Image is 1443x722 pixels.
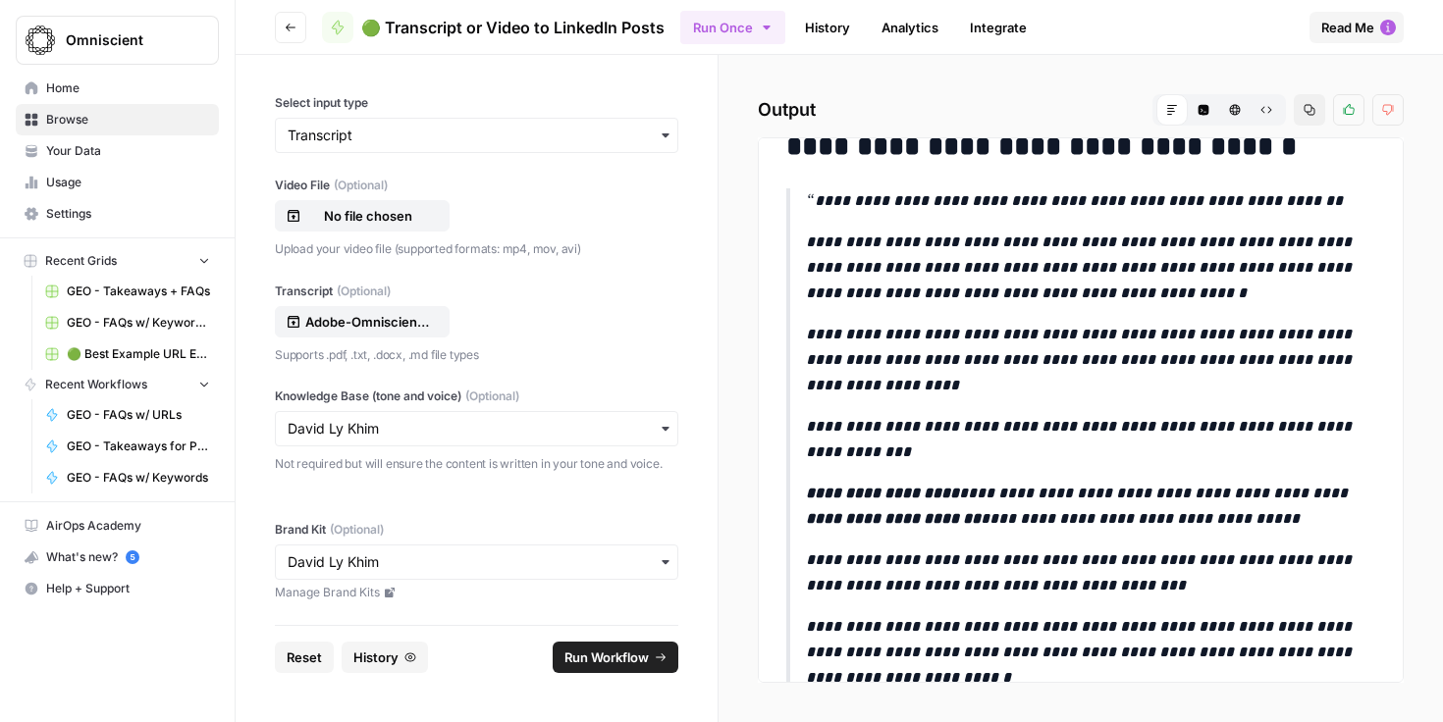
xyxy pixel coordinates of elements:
[275,454,678,474] p: Not required but will ensure the content is written in your tone and voice.
[66,30,185,50] span: Omniscient
[67,438,210,455] span: GEO - Takeaways for Published Content
[67,345,210,363] span: 🟢 Best Example URL Extractor Grid (2)
[16,541,219,573] button: What's new? 5
[16,510,219,541] a: AirOps Academy
[958,12,1039,43] a: Integrate
[17,542,218,572] div: What's new?
[275,521,678,539] label: Brand Kit
[36,307,219,338] a: GEO - FAQs w/ Keywords Grid
[275,177,678,194] label: Video File
[288,126,666,145] input: Transcript
[130,552,134,562] text: 5
[46,79,210,97] span: Home
[680,11,785,44] button: Run Once
[305,206,431,226] p: No file chosen
[16,246,219,276] button: Recent Grids
[361,16,665,39] span: 🟢 Transcript or Video to LinkedIn Posts
[16,167,219,198] a: Usage
[46,174,210,191] span: Usage
[305,312,431,332] p: Adobe-Omniscient-SEO-LLM-for-ALM-fd9b8aac-1c2b.pdf
[337,283,391,300] span: (Optional)
[36,276,219,307] a: GEO - Takeaways + FAQs
[16,73,219,104] a: Home
[67,406,210,424] span: GEO - FAQs w/ URLs
[275,200,450,232] button: No file chosen
[793,12,862,43] a: History
[67,283,210,300] span: GEO - Takeaways + FAQs
[36,462,219,493] a: GEO - FAQs w/ Keywords
[16,104,219,135] a: Browse
[275,239,678,259] p: Upload your video file (supported formats: mp4, mov, avi)
[67,469,210,487] span: GEO - FAQs w/ Keywords
[23,23,58,58] img: Omniscient Logo
[1321,18,1374,37] span: Read Me
[126,550,139,564] a: 5
[758,94,1404,126] h2: Output
[334,177,388,194] span: (Optional)
[16,370,219,399] button: Recent Workflows
[275,642,334,673] button: Reset
[275,283,678,300] label: Transcript
[287,647,322,667] span: Reset
[16,573,219,604] button: Help + Support
[45,252,117,270] span: Recent Grids
[67,314,210,332] span: GEO - FAQs w/ Keywords Grid
[45,376,147,393] span: Recent Workflows
[16,135,219,167] a: Your Data
[46,111,210,129] span: Browse
[275,387,678,405] label: Knowledge Base (tone and voice)
[275,345,678,365] p: Supports .pdf, .txt, .docx, .md file types
[36,431,219,462] a: GEO - Takeaways for Published Content
[330,521,384,539] span: (Optional)
[870,12,950,43] a: Analytics
[16,16,219,65] button: Workspace: Omniscient
[46,580,210,597] span: Help + Support
[36,338,219,370] a: 🟢 Best Example URL Extractor Grid (2)
[322,12,665,43] a: 🟢 Transcript or Video to LinkedIn Posts
[1309,12,1404,43] button: Read Me
[342,642,428,673] button: History
[564,647,649,667] span: Run Workflow
[288,552,666,572] input: David Ly Khim
[465,387,519,405] span: (Optional)
[36,399,219,431] a: GEO - FAQs w/ URLs
[288,419,666,438] input: David Ly Khim
[275,306,450,337] button: Adobe-Omniscient-SEO-LLM-for-ALM-fd9b8aac-1c2b.pdf
[16,198,219,230] a: Settings
[46,517,210,535] span: AirOps Academy
[553,642,678,673] button: Run Workflow
[353,647,399,667] span: History
[46,205,210,223] span: Settings
[275,94,678,112] label: Select input type
[46,142,210,160] span: Your Data
[275,584,678,601] a: Manage Brand Kits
